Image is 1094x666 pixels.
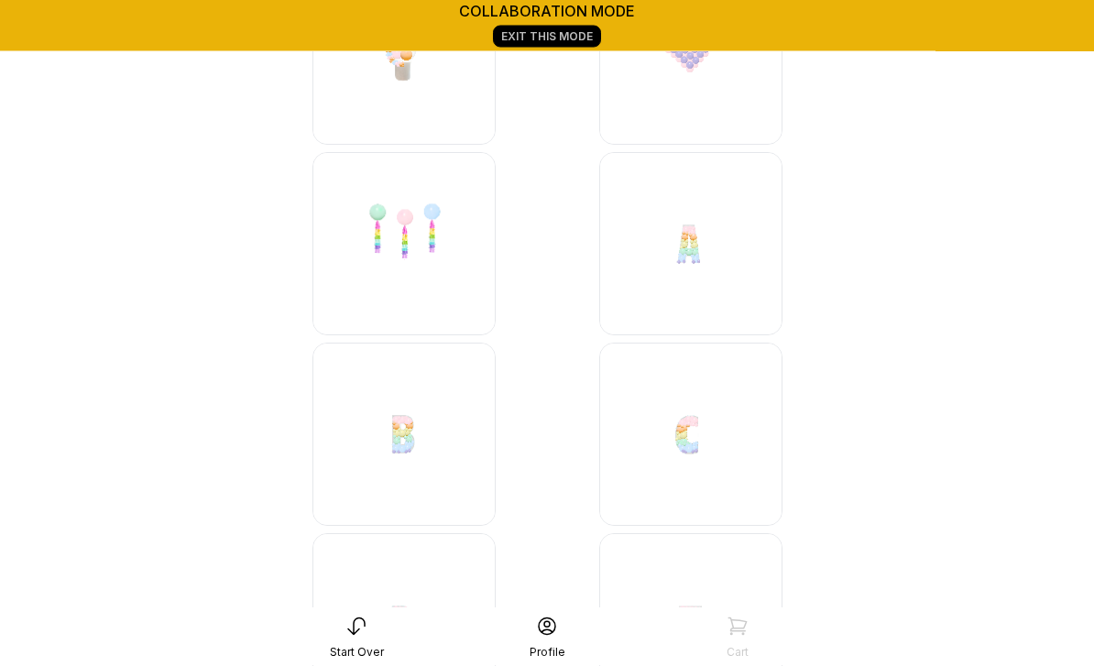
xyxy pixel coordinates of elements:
img: - [312,344,496,527]
img: - [312,153,496,336]
div: Cart [727,645,749,660]
div: Profile [530,645,565,660]
div: Start Over [330,645,384,660]
img: - [599,153,782,336]
img: - [599,344,782,527]
a: Exit This Mode [493,26,601,48]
